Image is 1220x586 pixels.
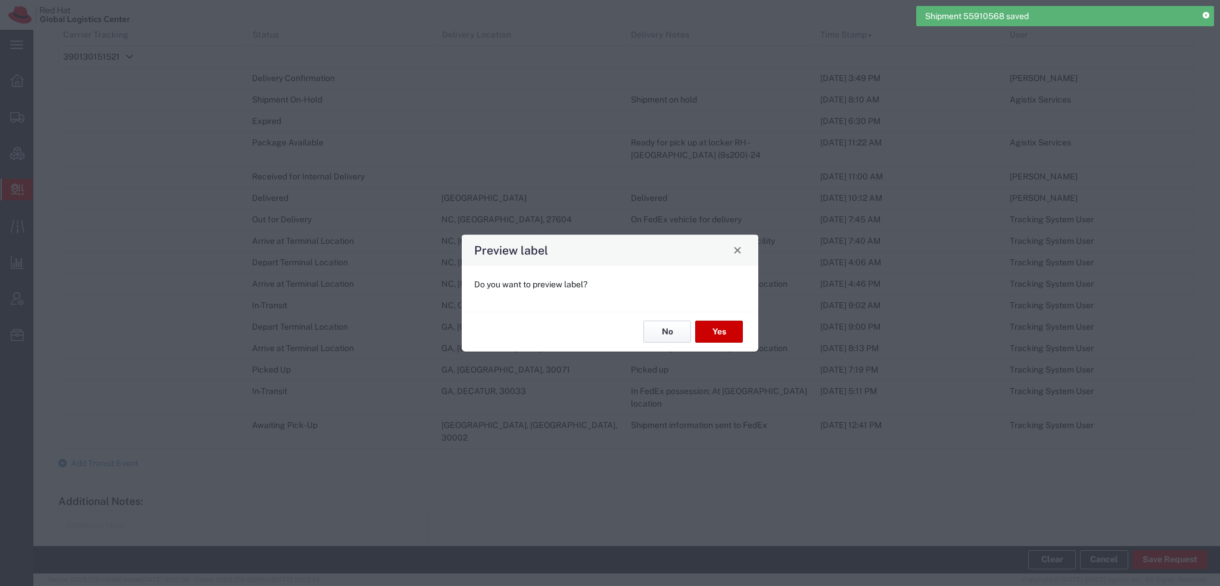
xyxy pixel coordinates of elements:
button: No [643,321,691,343]
button: Yes [695,321,743,343]
p: Do you want to preview label? [474,278,746,290]
span: Shipment 55910568 saved [925,10,1029,23]
button: Close [729,241,746,258]
h4: Preview label [474,241,548,259]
